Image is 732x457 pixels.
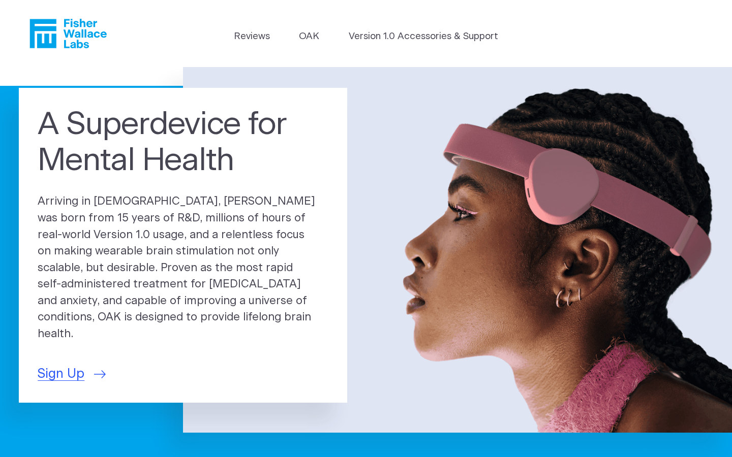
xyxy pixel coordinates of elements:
[29,19,107,48] a: Fisher Wallace
[38,107,328,179] h1: A Superdevice for Mental Health
[299,29,319,44] a: OAK
[38,193,328,342] p: Arriving in [DEMOGRAPHIC_DATA], [PERSON_NAME] was born from 15 years of R&D, millions of hours of...
[38,365,84,384] span: Sign Up
[234,29,270,44] a: Reviews
[349,29,498,44] a: Version 1.0 Accessories & Support
[38,365,106,384] a: Sign Up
